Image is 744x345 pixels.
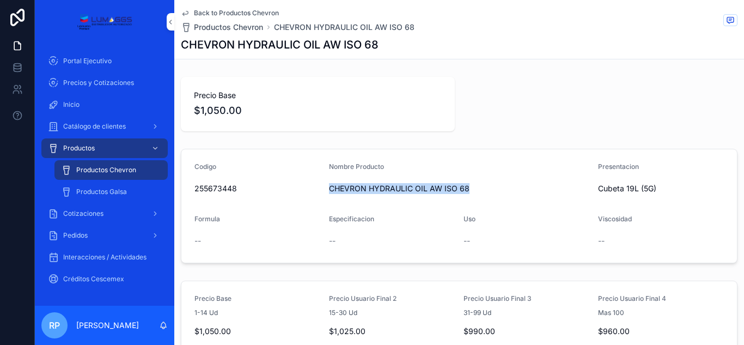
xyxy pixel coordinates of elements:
span: CHEVRON HYDRAULIC OIL AW ISO 68 [329,183,589,194]
font: Inicio [63,100,80,108]
font: Productos Galsa [76,187,127,196]
font: RP [49,320,60,331]
a: CHEVRON HYDRAULIC OIL AW ISO 68 [274,22,414,33]
font: Cotizaciones [63,209,103,217]
span: -- [194,235,201,246]
span: Cubeta 19L (5G) [598,183,656,194]
span: Presentacion [598,162,639,171]
span: $990.00 [464,326,589,337]
span: 15-30 Ud [329,308,357,317]
span: Especificacion [329,215,374,223]
font: Portal Ejecutivo [63,57,112,65]
span: Nombre Producto [329,162,384,171]
span: Mas 100 [598,308,624,317]
span: 1-14 Ud [194,308,218,317]
span: $1,050.00 [194,326,320,337]
span: Precio Usuario Final 4 [598,294,666,302]
span: -- [329,235,336,246]
span: Formula [194,215,220,223]
span: $1,050.00 [194,103,442,118]
a: Créditos Cescemex [41,269,168,289]
a: Back to Productos Chevron [181,9,279,17]
span: Productos Chevron [194,22,263,33]
a: Productos Chevron [54,160,168,180]
span: $1,025.00 [329,326,455,337]
font: Interacciones / Actividades [63,253,147,261]
span: Viscosidad [598,215,632,223]
a: Portal Ejecutivo [41,51,168,71]
a: Cotizaciones [41,204,168,223]
font: Créditos Cescemex [63,275,124,283]
span: $960.00 [598,326,724,337]
font: Productos Chevron [76,166,136,174]
a: Productos Chevron [181,22,263,33]
span: 31-99 Ud [464,308,491,317]
a: Interacciones / Actividades [41,247,168,267]
span: 255673448 [194,183,320,194]
font: Pedidos [63,231,88,239]
font: Catálogo de clientes [63,122,126,130]
font: Precios y Cotizaciones [63,78,134,87]
span: Precio Base [194,90,442,101]
span: Precio Usuario Final 2 [329,294,397,302]
span: Precio Usuario Final 3 [464,294,532,302]
a: Catálogo de clientes [41,117,168,136]
span: -- [598,235,605,246]
a: Productos Galsa [54,182,168,202]
a: Pedidos [41,226,168,245]
img: Logotipo de la aplicación [77,13,132,31]
h1: CHEVRON HYDRAULIC OIL AW ISO 68 [181,37,379,52]
div: contenido desplazable [35,44,174,303]
span: Precio Base [194,294,231,302]
font: Productos [63,144,95,152]
span: Uso [464,215,475,223]
span: Codigo [194,162,216,171]
span: -- [464,235,470,246]
a: Productos [41,138,168,158]
a: Inicio [41,95,168,114]
font: [PERSON_NAME] [76,320,139,330]
span: Back to Productos Chevron [194,9,279,17]
a: Precios y Cotizaciones [41,73,168,93]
